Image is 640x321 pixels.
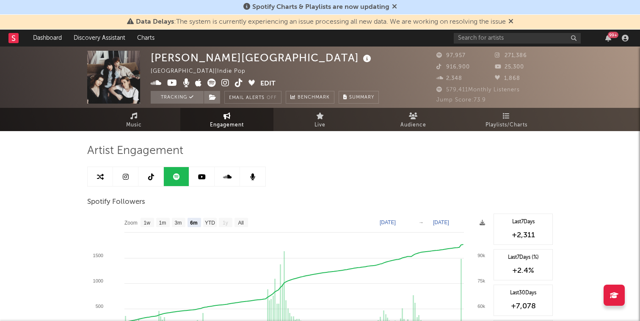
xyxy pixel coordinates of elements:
[436,76,462,81] span: 2,348
[190,220,197,226] text: 6m
[151,66,255,77] div: [GEOGRAPHIC_DATA] | Indie Pop
[367,108,460,131] a: Audience
[205,220,215,226] text: YTD
[498,218,548,226] div: Last 7 Days
[498,301,548,311] div: +7,078
[477,304,485,309] text: 60k
[495,76,520,81] span: 1,868
[400,120,426,130] span: Audience
[27,30,68,47] a: Dashboard
[124,220,138,226] text: Zoom
[210,120,244,130] span: Engagement
[87,197,145,207] span: Spotify Followers
[436,64,470,70] span: 916,900
[96,304,103,309] text: 500
[314,120,326,130] span: Live
[151,51,373,65] div: [PERSON_NAME][GEOGRAPHIC_DATA]
[498,266,548,276] div: +2.4 %
[286,91,334,104] a: Benchmark
[392,4,397,11] span: Dismiss
[436,87,520,93] span: 579,411 Monthly Listeners
[498,289,548,297] div: Last 30 Days
[436,97,486,103] span: Jump Score: 73.9
[252,4,389,11] span: Spotify Charts & Playlists are now updating
[495,64,524,70] span: 25,300
[238,220,243,226] text: All
[298,93,330,103] span: Benchmark
[460,108,553,131] a: Playlists/Charts
[136,19,174,25] span: Data Delays
[93,278,103,283] text: 1000
[498,230,548,240] div: +2,311
[436,53,466,58] span: 97,957
[93,253,103,258] text: 1500
[339,91,379,104] button: Summary
[87,108,180,131] a: Music
[136,19,506,25] span: : The system is currently experiencing an issue processing all new data. We are working on resolv...
[126,120,142,130] span: Music
[224,91,281,104] button: Email AlertsOff
[433,219,449,225] text: [DATE]
[419,219,424,225] text: →
[495,53,527,58] span: 271,386
[131,30,160,47] a: Charts
[477,253,485,258] text: 90k
[380,219,396,225] text: [DATE]
[260,79,276,89] button: Edit
[273,108,367,131] a: Live
[508,19,513,25] span: Dismiss
[159,220,166,226] text: 1m
[267,96,277,100] em: Off
[498,254,548,261] div: Last 7 Days (%)
[349,95,374,100] span: Summary
[477,278,485,283] text: 75k
[87,146,183,156] span: Artist Engagement
[454,33,581,44] input: Search for artists
[605,35,611,41] button: 99+
[175,220,182,226] text: 3m
[223,220,228,226] text: 1y
[151,91,204,104] button: Tracking
[608,32,618,38] div: 99 +
[486,120,527,130] span: Playlists/Charts
[144,220,151,226] text: 1w
[68,30,131,47] a: Discovery Assistant
[180,108,273,131] a: Engagement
